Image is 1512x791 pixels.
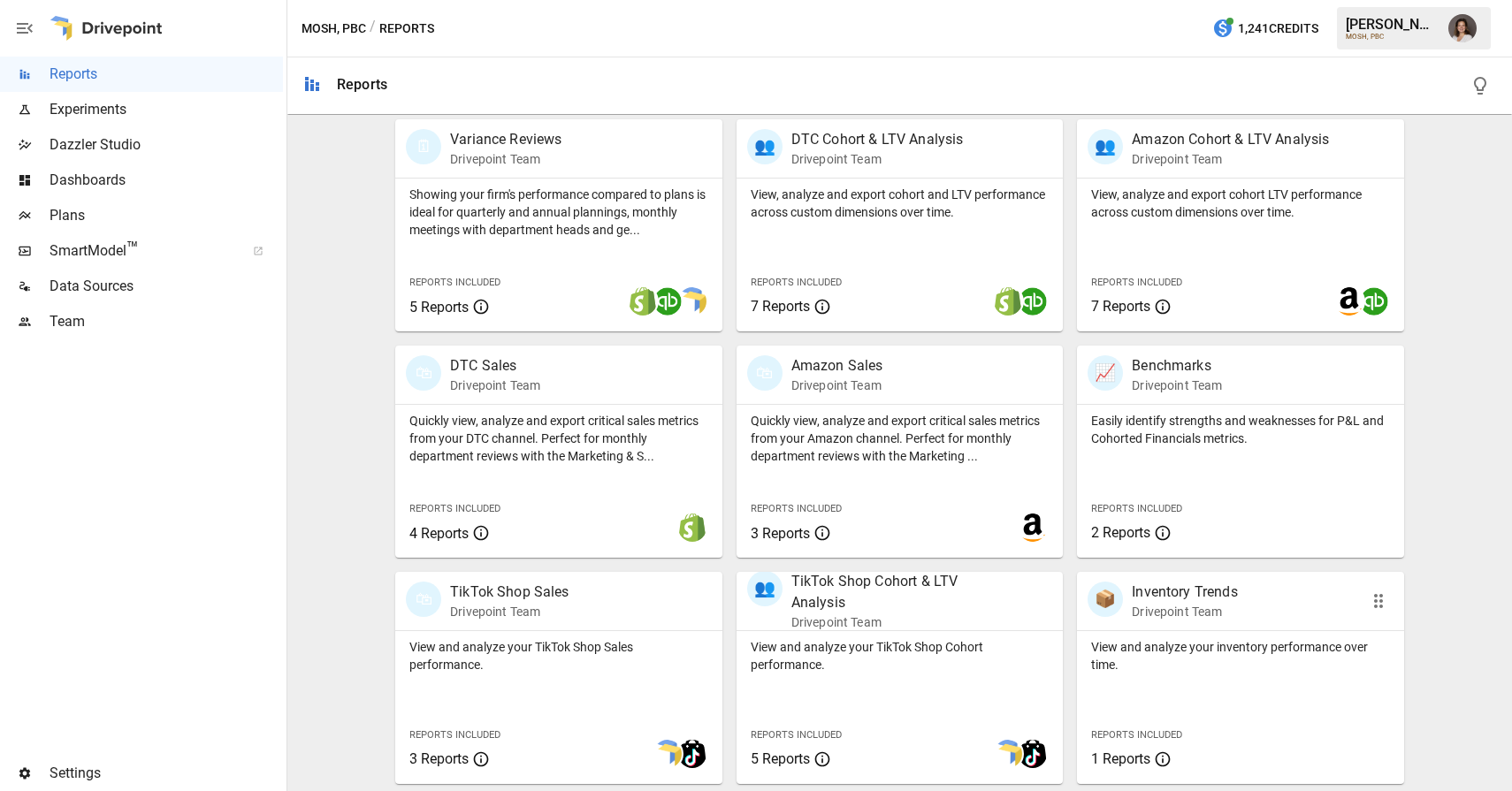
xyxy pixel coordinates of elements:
[791,355,883,376] p: Amazon Sales
[1088,355,1123,391] div: 📈
[1205,12,1325,45] button: 1,241Credits
[450,150,561,168] p: Drivepoint Team
[1438,4,1487,53] button: Franziska Ibscher
[409,186,708,239] p: Showing your firm's performance compared to plans is ideal for quarterly and annual plannings, mo...
[1448,14,1477,42] img: Franziska Ibscher
[791,376,883,394] p: Drivepoint Team
[751,412,1050,465] p: Quickly view, analyze and export critical sales metrics from your Amazon channel. Perfect for mon...
[1091,638,1390,673] p: View and analyze your inventory performance over time.
[1019,740,1047,768] img: tiktok
[450,582,569,603] p: TikTok Shop Sales
[1091,186,1390,221] p: View, analyze and export cohort LTV performance across custom dimensions over time.
[751,277,842,288] span: Reports Included
[1088,582,1123,617] div: 📦
[50,763,283,784] span: Settings
[1346,33,1438,41] div: MOSH, PBC
[751,298,810,315] span: 7 Reports
[50,276,283,297] span: Data Sources
[1238,18,1318,40] span: 1,241 Credits
[747,571,783,606] div: 👥
[678,287,706,316] img: smart model
[450,603,569,620] p: Drivepoint Team
[1132,150,1329,168] p: Drivepoint Team
[1091,729,1182,741] span: Reports Included
[1132,129,1329,150] p: Amazon Cohort & LTV Analysis
[751,638,1050,673] p: View and analyze your TikTok Shop Cohort performance.
[1019,513,1047,542] img: amazon
[791,571,1002,613] p: TikTok Shop Cohort & LTV Analysis
[994,287,1022,316] img: shopify
[409,638,708,673] p: View and analyze your TikTok Shop Sales performance.
[409,503,500,514] span: Reports Included
[1335,287,1363,316] img: amazon
[751,750,810,767] span: 5 Reports
[653,740,682,768] img: smart model
[406,129,441,164] div: 🗓
[1091,277,1182,288] span: Reports Included
[50,205,283,226] span: Plans
[1132,376,1222,394] p: Drivepoint Team
[747,355,783,391] div: 🛍
[678,740,706,768] img: tiktok
[409,729,500,741] span: Reports Included
[50,64,283,85] span: Reports
[50,170,283,191] span: Dashboards
[337,76,387,93] div: Reports
[450,129,561,150] p: Variance Reviews
[751,503,842,514] span: Reports Included
[1132,582,1237,603] p: Inventory Trends
[1091,412,1390,447] p: Easily identify strengths and weaknesses for P&L and Cohorted Financials metrics.
[751,186,1050,221] p: View, analyze and export cohort and LTV performance across custom dimensions over time.
[1132,603,1237,620] p: Drivepoint Team
[50,134,283,156] span: Dazzler Studio
[370,18,376,40] div: /
[653,287,682,316] img: quickbooks
[1132,355,1222,376] p: Benchmarks
[747,129,783,164] div: 👥
[50,311,283,332] span: Team
[409,750,469,767] span: 3 Reports
[126,238,139,260] span: ™
[450,355,540,376] p: DTC Sales
[629,287,657,316] img: shopify
[409,277,500,288] span: Reports Included
[50,99,283,120] span: Experiments
[1088,129,1123,164] div: 👥
[751,729,842,741] span: Reports Included
[409,525,469,542] span: 4 Reports
[302,18,366,40] button: MOSH, PBC
[1091,524,1150,541] span: 2 Reports
[409,299,469,316] span: 5 Reports
[1346,16,1438,33] div: [PERSON_NAME]
[1091,750,1150,767] span: 1 Reports
[409,412,708,465] p: Quickly view, analyze and export critical sales metrics from your DTC channel. Perfect for monthl...
[450,376,540,394] p: Drivepoint Team
[994,740,1022,768] img: smart model
[678,513,706,542] img: shopify
[751,525,810,542] span: 3 Reports
[406,582,441,617] div: 🛍
[1091,298,1150,315] span: 7 Reports
[791,150,964,168] p: Drivepoint Team
[791,129,964,150] p: DTC Cohort & LTV Analysis
[406,355,441,391] div: 🛍
[791,613,1002,631] p: Drivepoint Team
[1360,287,1388,316] img: quickbooks
[50,240,233,262] span: SmartModel
[1091,503,1182,514] span: Reports Included
[1019,287,1047,316] img: quickbooks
